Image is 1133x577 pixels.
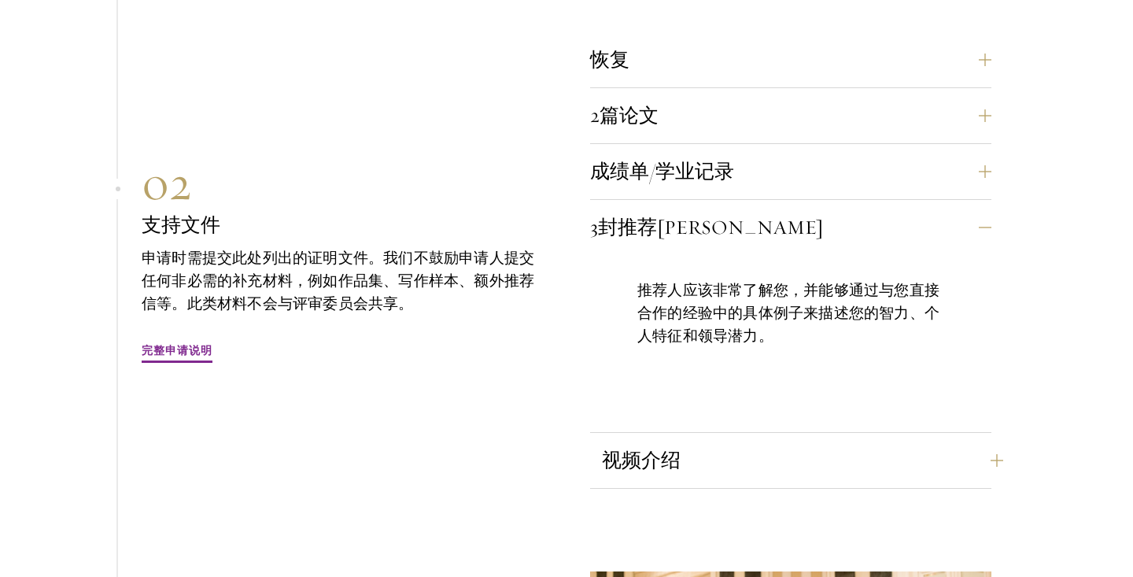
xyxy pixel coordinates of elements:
[602,442,1003,479] button: 视频介绍
[142,213,220,237] font: 支持文件
[590,153,991,190] button: 成绩单/学业记录
[590,41,991,79] button: 恢复
[590,209,991,246] button: 3封推荐[PERSON_NAME]
[637,279,939,347] font: 推荐人应该非常了解您，并能够通过与您直接合作的经验中的具体例子来描述您的智力、个人特征和领导潜力。
[590,159,734,183] font: 成绩单/学业记录
[590,97,991,135] button: 2篇论文
[142,246,534,315] font: 申请时需提交此处列出的证明文件。我们不鼓励申请人提交任何非必需的补充材料，例如作品集、写作样本、额外推荐信等。此类材料不会与评审委员会共享。
[142,342,212,359] font: 完整申请说明
[590,103,659,128] font: 2篇论文
[142,153,192,213] font: 02
[602,448,681,472] font: 视频介绍
[142,339,212,366] a: 完整申请说明
[590,47,629,72] font: 恢复
[590,215,824,239] font: 3封推荐[PERSON_NAME]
